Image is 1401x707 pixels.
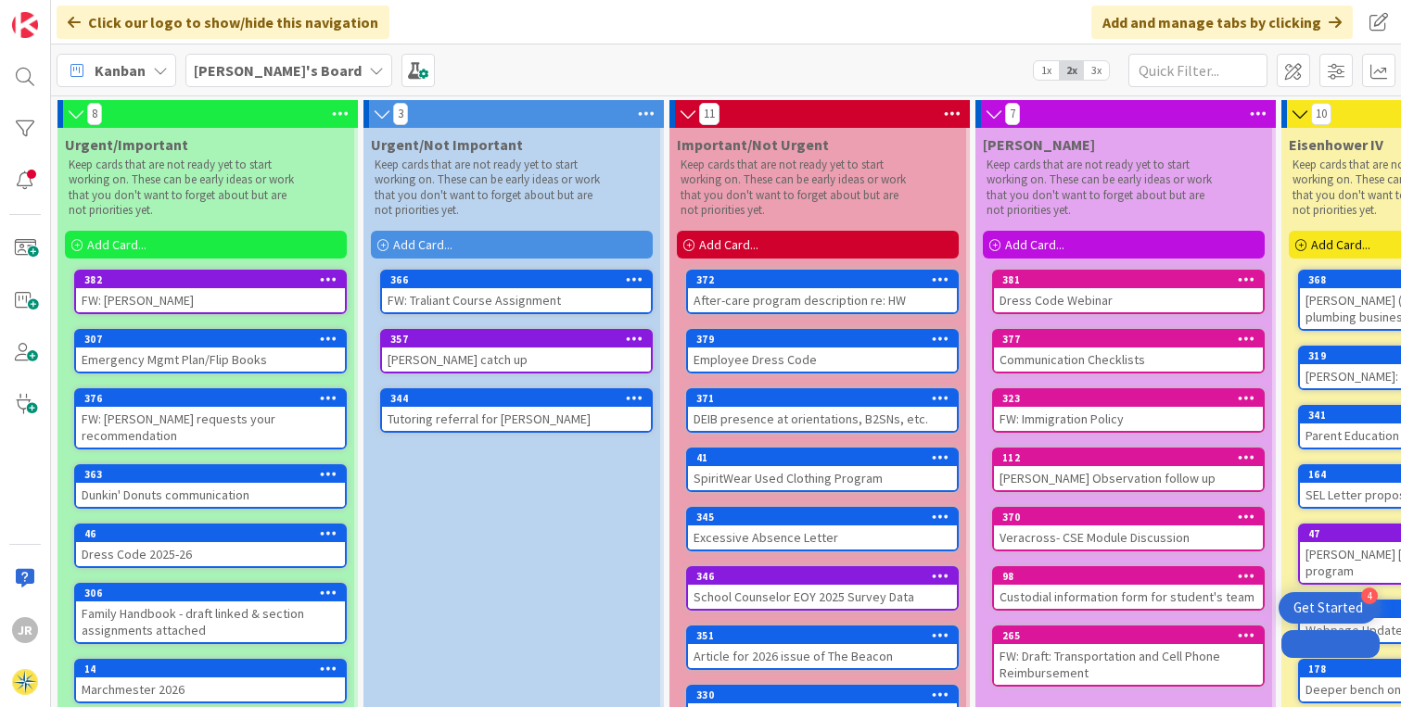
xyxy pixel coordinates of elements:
span: Urgent/Important [65,135,188,154]
div: 112[PERSON_NAME] Observation follow up [994,449,1263,490]
div: FW: [PERSON_NAME] [76,288,345,312]
div: 357 [390,333,651,346]
div: 306Family Handbook - draft linked & section assignments attached [76,585,345,642]
div: 46 [84,527,345,540]
span: 3x [1084,61,1109,80]
div: 370 [994,509,1263,525]
div: Emergency Mgmt Plan/Flip Books [76,347,345,372]
span: 2x [1059,61,1084,80]
div: 344 [390,392,651,405]
div: 307Emergency Mgmt Plan/Flip Books [76,331,345,372]
div: 344 [382,390,651,407]
div: 323FW: Immigration Policy [994,390,1263,431]
div: School Counselor EOY 2025 Survey Data [688,585,957,609]
div: Dress Code Webinar [994,288,1263,312]
div: 377Communication Checklists [994,331,1263,372]
div: 376 [84,392,345,405]
div: [PERSON_NAME] Observation follow up [994,466,1263,490]
div: 351 [688,627,957,644]
div: 323 [994,390,1263,407]
b: [PERSON_NAME]'s Board [194,61,362,80]
span: Add Card... [87,236,146,253]
div: Custodial information form for student's team [994,585,1263,609]
div: 351Article for 2026 issue of The Beacon [688,627,957,668]
div: SpiritWear Used Clothing Program [688,466,957,490]
div: Communication Checklists [994,347,1263,372]
div: [PERSON_NAME] catch up [382,347,651,372]
div: 41 [696,451,957,464]
span: 1x [1034,61,1059,80]
div: 377 [994,331,1263,347]
div: 345Excessive Absence Letter [688,509,957,549]
div: 98 [994,568,1263,585]
div: Tutoring referral for [PERSON_NAME] [382,407,651,431]
div: Marchmester 2026 [76,677,345,701]
span: Add Card... [393,236,452,253]
div: Dunkin' Donuts communication [76,483,345,507]
div: 46Dress Code 2025-26 [76,525,345,566]
div: Article for 2026 issue of The Beacon [688,644,957,668]
div: 14 [76,661,345,677]
div: After-care program description re: HW [688,288,957,312]
div: 344Tutoring referral for [PERSON_NAME] [382,390,651,431]
div: 370 [1002,511,1263,524]
div: 346 [688,568,957,585]
input: Quick Filter... [1128,54,1267,87]
div: 357[PERSON_NAME] catch up [382,331,651,372]
img: avatar [12,669,38,695]
div: 371DEIB presence at orientations, B2SNs, etc. [688,390,957,431]
div: 98 [1002,570,1263,583]
div: 307 [76,331,345,347]
div: 372 [696,273,957,286]
p: Keep cards that are not ready yet to start working on. These can be early ideas or work that you ... [375,158,605,218]
div: 379 [696,333,957,346]
div: 370Veracross- CSE Module Discussion [994,509,1263,549]
div: 371 [688,390,957,407]
div: 265 [994,627,1263,644]
span: Add Card... [1005,236,1064,253]
div: FW: Immigration Policy [994,407,1263,431]
div: 41 [688,449,957,466]
div: JR [12,617,38,643]
div: 41SpiritWear Used Clothing Program [688,449,957,490]
div: 345 [688,509,957,525]
div: Excessive Absence Letter [688,525,957,549]
div: Dress Code 2025-26 [76,542,345,566]
div: Open Get Started checklist, remaining modules: 4 [1279,592,1378,624]
div: 330 [688,687,957,703]
div: 98Custodial information form for student's team [994,568,1263,609]
div: 14 [84,663,345,675]
div: 323 [1002,392,1263,405]
div: 14Marchmester 2026 [76,661,345,701]
p: Keep cards that are not ready yet to start working on. These can be early ideas or work that you ... [987,158,1216,218]
div: 330 [696,688,957,701]
div: FW: Traliant Course Assignment [382,288,651,312]
div: 357 [382,331,651,347]
span: 10 [1311,103,1331,125]
div: 371 [696,392,957,405]
p: Keep cards that are not ready yet to start working on. These can be early ideas or work that you ... [681,158,911,218]
div: 372 [688,271,957,288]
div: 381 [1002,273,1263,286]
span: 11 [699,103,720,125]
div: 4 [1361,587,1378,604]
div: 372After-care program description re: HW [688,271,957,312]
div: FW: [PERSON_NAME] requests your recommendation [76,407,345,448]
div: 112 [1002,451,1263,464]
div: Family Handbook - draft linked & section assignments attached [76,601,345,642]
span: Important/Not Urgent [677,135,829,154]
div: 265 [1002,629,1263,642]
div: 382FW: [PERSON_NAME] [76,271,345,312]
div: 363 [84,468,345,481]
span: Urgent/Not Important [371,135,523,154]
div: 376 [76,390,345,407]
div: 376FW: [PERSON_NAME] requests your recommendation [76,390,345,448]
div: 382 [76,271,345,288]
div: 379 [688,331,957,347]
span: Add Card... [1311,236,1370,253]
span: 7 [1005,103,1020,125]
div: 382 [84,273,345,286]
div: 265FW: Draft: Transportation and Cell Phone Reimbursement [994,627,1263,685]
div: Get Started [1293,599,1363,617]
div: 345 [696,511,957,524]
